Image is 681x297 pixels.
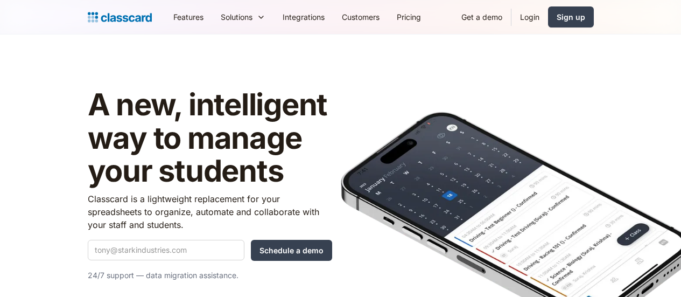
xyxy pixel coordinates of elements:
[388,5,430,29] a: Pricing
[88,88,332,188] h1: A new, intelligent way to manage your students
[88,240,332,261] form: Quick Demo Form
[511,5,548,29] a: Login
[453,5,511,29] a: Get a demo
[333,5,388,29] a: Customers
[548,6,594,27] a: Sign up
[88,240,244,260] input: tony@starkindustries.com
[88,269,332,282] p: 24/7 support — data migration assistance.
[88,192,332,231] p: Classcard is a lightweight replacement for your spreadsheets to organize, automate and collaborat...
[212,5,274,29] div: Solutions
[557,11,585,23] div: Sign up
[88,10,152,25] a: Logo
[274,5,333,29] a: Integrations
[251,240,332,261] input: Schedule a demo
[165,5,212,29] a: Features
[221,11,252,23] div: Solutions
